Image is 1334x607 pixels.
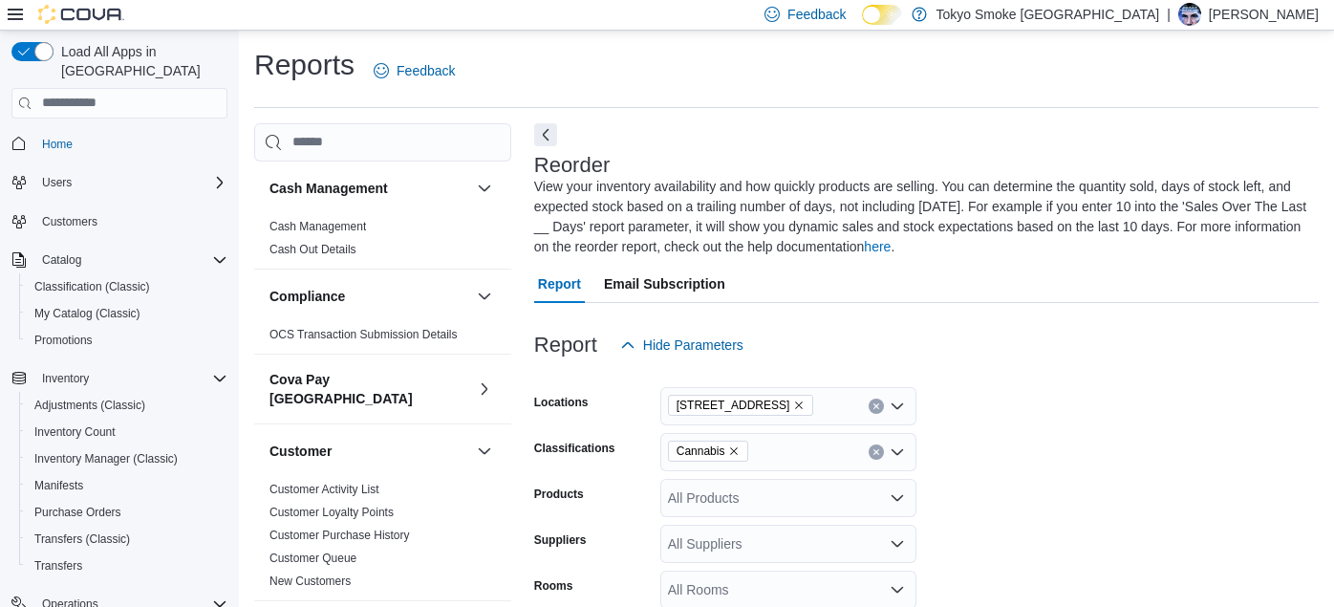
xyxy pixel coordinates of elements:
span: Cash Management [269,219,366,234]
button: Classification (Classic) [19,273,235,300]
span: New Customers [269,574,351,589]
button: Customer [473,440,496,463]
span: Purchase Orders [27,501,227,524]
button: Purchase Orders [19,499,235,526]
span: Classification (Classic) [27,275,227,298]
button: Open list of options [890,536,905,552]
span: Hide Parameters [643,336,743,355]
button: Home [4,130,235,158]
p: [PERSON_NAME] [1209,3,1319,26]
a: OCS Transaction Submission Details [269,328,458,341]
a: Classification (Classic) [27,275,158,298]
label: Rooms [534,578,573,594]
span: Users [34,171,227,194]
span: Customer Queue [269,551,356,566]
span: My Catalog (Classic) [34,306,140,321]
button: Catalog [34,249,89,271]
span: Manifests [34,478,83,493]
button: Inventory [4,365,235,392]
span: 11795 Bramalea Rd [668,395,814,416]
span: Promotions [34,333,93,348]
span: Classification (Classic) [34,279,150,294]
label: Classifications [534,441,615,456]
h3: Customer [269,442,332,461]
button: Manifests [19,472,235,499]
h3: Cash Management [269,179,388,198]
button: My Catalog (Classic) [19,300,235,327]
span: Transfers [27,554,227,577]
a: Home [34,133,80,156]
span: Inventory Count [27,421,227,444]
span: Email Subscription [604,265,725,303]
p: Tokyo Smoke [GEOGRAPHIC_DATA] [936,3,1160,26]
button: Transfers [19,553,235,579]
a: here [864,239,891,254]
span: Manifests [27,474,227,497]
div: View your inventory availability and how quickly products are selling. You can determine the quan... [534,177,1309,257]
span: Inventory Manager (Classic) [27,447,227,470]
span: Load All Apps in [GEOGRAPHIC_DATA] [54,42,227,80]
button: Cova Pay [GEOGRAPHIC_DATA] [269,370,469,408]
div: Customer [254,478,511,600]
a: Transfers (Classic) [27,528,138,551]
button: Promotions [19,327,235,354]
a: New Customers [269,574,351,588]
button: Adjustments (Classic) [19,392,235,419]
a: Adjustments (Classic) [27,394,153,417]
p: | [1167,3,1171,26]
button: Remove 11795 Bramalea Rd from selection in this group [793,400,805,411]
span: Home [42,137,73,152]
button: Inventory Count [19,419,235,445]
button: Customers [4,207,235,235]
button: Compliance [269,287,469,306]
span: Cash Out Details [269,242,356,257]
a: Manifests [27,474,91,497]
a: Promotions [27,329,100,352]
h3: Report [534,334,597,357]
button: Cova Pay [GEOGRAPHIC_DATA] [473,378,496,401]
a: Transfers [27,554,90,577]
button: Users [34,171,79,194]
button: Compliance [473,285,496,308]
button: Hide Parameters [613,326,751,364]
a: Cash Out Details [269,243,356,256]
span: Inventory [42,371,89,386]
span: Customers [42,214,97,229]
button: Cash Management [269,179,469,198]
span: Promotions [27,329,227,352]
span: Report [538,265,581,303]
button: Users [4,169,235,196]
span: Cannabis [677,442,725,461]
input: Dark Mode [862,5,902,25]
div: Cash Management [254,215,511,269]
span: Transfers [34,558,82,574]
a: Cash Management [269,220,366,233]
span: Customers [34,209,227,233]
span: Customer Purchase History [269,528,410,543]
button: Catalog [4,247,235,273]
h3: Reorder [534,154,610,177]
span: Transfers (Classic) [27,528,227,551]
a: Inventory Manager (Classic) [27,447,185,470]
span: Customer Loyalty Points [269,505,394,520]
button: Inventory [34,367,97,390]
span: My Catalog (Classic) [27,302,227,325]
span: Cannabis [668,441,749,462]
label: Products [534,487,584,502]
label: Suppliers [534,532,587,548]
button: Transfers (Classic) [19,526,235,553]
label: Locations [534,395,589,410]
button: Customer [269,442,469,461]
span: Users [42,175,72,190]
span: Transfers (Classic) [34,531,130,547]
a: Purchase Orders [27,501,129,524]
span: Inventory Count [34,424,116,440]
a: Customers [34,210,105,233]
span: Purchase Orders [34,505,121,520]
h3: Compliance [269,287,345,306]
span: Inventory [34,367,227,390]
button: Clear input [869,399,884,414]
span: Adjustments (Classic) [34,398,145,413]
span: OCS Transaction Submission Details [269,327,458,342]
